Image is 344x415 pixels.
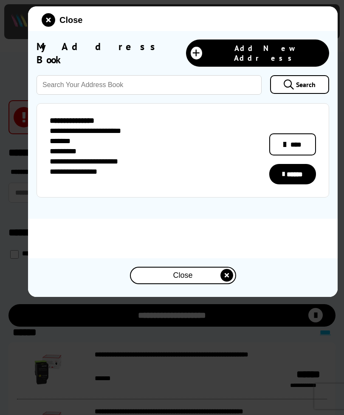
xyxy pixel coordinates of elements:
[42,13,82,27] button: close modal
[130,267,236,284] button: close modal
[173,271,192,280] span: Close
[206,43,324,63] span: Add New Address
[37,40,186,66] span: My Address Book
[59,15,82,25] span: Close
[37,75,262,95] input: Search Your Address Book
[296,80,316,89] span: Search
[270,75,329,94] a: Search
